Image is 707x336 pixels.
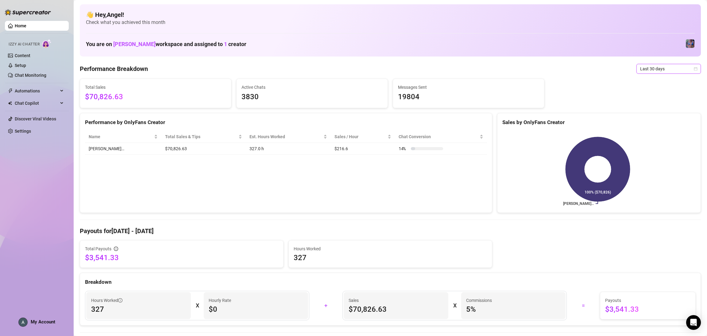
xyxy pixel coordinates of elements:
[502,118,696,127] div: Sales by OnlyFans Creator
[605,297,690,304] span: Payouts
[118,298,122,303] span: info-circle
[85,245,111,252] span: Total Payouts
[466,297,492,304] article: Commissions
[85,118,487,127] div: Performance by OnlyFans Creator
[15,53,30,58] a: Content
[5,9,51,15] img: logo-BBDzfeDw.svg
[85,278,696,286] div: Breakdown
[466,304,561,314] span: 5 %
[80,64,148,73] h4: Performance Breakdown
[85,91,226,103] span: $70,826.63
[395,131,487,143] th: Chat Conversion
[334,133,386,140] span: Sales / Hour
[91,304,186,314] span: 327
[80,227,701,235] h4: Payouts for [DATE] - [DATE]
[294,253,487,263] span: 327
[15,116,56,121] a: Discover Viral Videos
[85,143,161,155] td: [PERSON_NAME]…
[563,201,594,206] text: [PERSON_NAME]…
[9,41,40,47] span: Izzy AI Chatter
[686,315,701,330] div: Open Intercom Messenger
[249,133,322,140] div: Est. Hours Worked
[209,297,231,304] article: Hourly Rate
[398,91,539,103] span: 19804
[91,297,122,304] span: Hours Worked
[453,301,456,311] div: X
[294,245,487,252] span: Hours Worked
[241,91,383,103] span: 3830
[196,301,199,311] div: X
[241,84,383,91] span: Active Chats
[209,304,303,314] span: $0
[85,253,278,263] span: $3,541.33
[89,133,153,140] span: Name
[8,101,12,105] img: Chat Copilot
[246,143,331,155] td: 327.0 h
[15,23,26,28] a: Home
[694,67,697,71] span: calendar
[165,133,237,140] span: Total Sales & Tips
[85,131,161,143] th: Name
[15,129,31,134] a: Settings
[15,98,58,108] span: Chat Copilot
[640,64,697,73] span: Last 30 days
[605,304,690,314] span: $3,541.33
[8,88,13,93] span: thunderbolt
[31,319,55,325] span: My Account
[349,304,443,314] span: $70,826.63
[331,131,395,143] th: Sales / Hour
[399,133,478,140] span: Chat Conversion
[161,143,246,155] td: $70,826.63
[224,41,227,47] span: 1
[570,301,596,311] div: =
[113,41,156,47] span: [PERSON_NAME]
[313,301,339,311] div: +
[85,84,226,91] span: Total Sales
[399,145,408,152] span: 14 %
[86,10,695,19] h4: 👋 Hey, Angel !
[331,143,395,155] td: $216.6
[686,39,694,48] img: Jaylie
[15,73,46,78] a: Chat Monitoring
[42,39,52,48] img: AI Chatter
[19,318,27,326] img: ACg8ocIpWzLmD3A5hmkSZfBJcT14Fg8bFGaqbLo-Z0mqyYAWwTjPNSU=s96-c
[398,84,539,91] span: Messages Sent
[15,86,58,96] span: Automations
[114,247,118,251] span: info-circle
[349,297,443,304] span: Sales
[86,19,695,26] span: Check what you achieved this month
[161,131,246,143] th: Total Sales & Tips
[15,63,26,68] a: Setup
[86,41,246,48] h1: You are on workspace and assigned to creator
